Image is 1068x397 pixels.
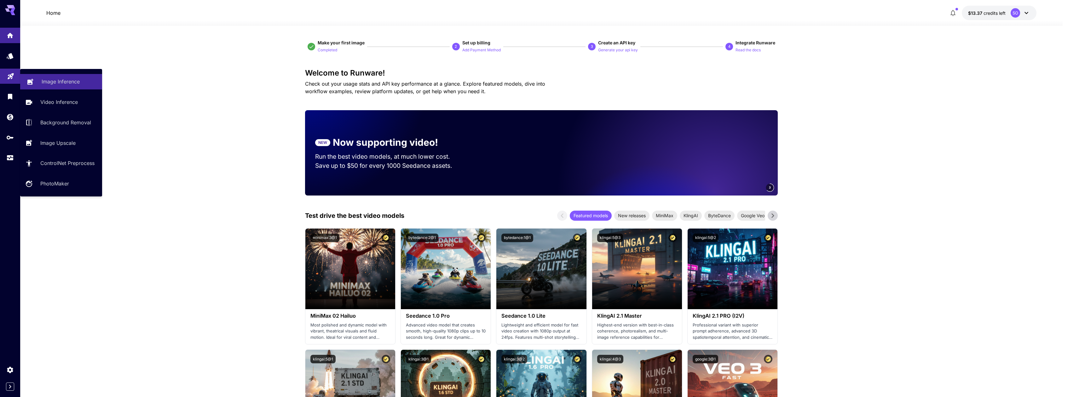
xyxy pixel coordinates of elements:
[462,47,501,53] p: Add Payment Method
[6,113,14,121] div: Wallet
[614,212,649,219] span: New releases
[736,47,761,53] p: Read the docs
[318,47,337,53] p: Completed
[501,355,527,363] button: klingai:3@2
[315,152,462,161] p: Run the best video models, at much lower cost.
[406,355,431,363] button: klingai:3@1
[20,135,102,150] a: Image Upscale
[40,98,78,106] p: Video Inference
[6,133,14,141] div: API Keys
[305,229,395,309] img: alt
[6,30,14,37] div: Home
[573,355,581,363] button: Certified Model – Vetted for best performance and includes a commercial license.
[6,366,14,374] div: Settings
[598,47,638,53] p: Generate your api key
[305,69,778,77] h3: Welcome to Runware!
[477,355,486,363] button: Certified Model – Vetted for best performance and includes a commercial license.
[704,212,735,219] span: ByteDance
[597,322,677,341] p: Highest-end version with best-in-class coherence, photorealism, and multi-image reference capabil...
[310,322,390,341] p: Most polished and dynamic model with vibrant, theatrical visuals and fluid motion. Ideal for vira...
[333,135,438,150] p: Now supporting video!
[597,234,623,242] button: klingai:5@3
[462,40,490,45] span: Set up billing
[318,40,365,45] span: Make your first image
[20,94,102,110] a: Video Inference
[962,6,1036,20] button: $13.36865
[769,185,771,190] span: 3
[401,229,491,309] img: alt
[597,313,677,319] h3: KlingAI 2.1 Master
[6,91,14,99] div: Library
[382,234,390,242] button: Certified Model – Vetted for best performance and includes a commercial license.
[46,9,61,17] p: Home
[668,234,677,242] button: Certified Model – Vetted for best performance and includes a commercial license.
[310,234,339,242] button: minimax:3@1
[984,10,1006,16] span: credits left
[40,180,69,187] p: PhotoMaker
[20,156,102,171] a: ControlNet Preprocess
[20,74,102,89] a: Image Inference
[305,211,404,220] p: Test drive the best video models
[406,234,438,242] button: bytedance:2@1
[6,154,14,162] div: Usage
[592,229,682,309] img: alt
[501,322,581,341] p: Lightweight and efficient model for fast video creation with 1080p output at 24fps. Features mult...
[693,313,772,319] h3: KlingAI 2.1 PRO (I2V)
[310,355,336,363] button: klingai:5@1
[501,234,533,242] button: bytedance:1@1
[597,355,623,363] button: klingai:4@3
[305,81,545,94] span: Check out your usage stats and API key performance at a glance. Explore featured models, dive int...
[20,176,102,191] a: PhotoMaker
[652,212,677,219] span: MiniMax
[764,355,772,363] button: Certified Model – Vetted for best performance and includes a commercial license.
[728,44,730,49] p: 4
[6,50,14,58] div: Models
[406,313,486,319] h3: Seedance 1.0 Pro
[570,212,612,219] span: Featured models
[968,10,984,16] span: $13.37
[40,139,76,147] p: Image Upscale
[315,161,462,170] p: Save up to $50 for every 1000 Seedance assets.
[688,229,777,309] img: alt
[20,115,102,130] a: Background Removal
[668,355,677,363] button: Certified Model – Vetted for best performance and includes a commercial license.
[591,44,593,49] p: 3
[310,313,390,319] h3: MiniMax 02 Hailuo
[573,234,581,242] button: Certified Model – Vetted for best performance and includes a commercial license.
[406,322,486,341] p: Advanced video model that creates smooth, high-quality 1080p clips up to 10 seconds long. Great f...
[737,212,768,219] span: Google Veo
[455,44,457,49] p: 2
[7,70,14,78] div: Playground
[501,313,581,319] h3: Seedance 1.0 Lite
[40,119,91,126] p: Background Removal
[764,234,772,242] button: Certified Model – Vetted for best performance and includes a commercial license.
[42,78,80,85] p: Image Inference
[496,229,586,309] img: alt
[6,383,14,391] button: Expand sidebar
[477,234,486,242] button: Certified Model – Vetted for best performance and includes a commercial license.
[693,234,719,242] button: klingai:5@2
[968,10,1006,16] div: $13.36865
[736,40,775,45] span: Integrate Runware
[1011,8,1020,18] div: SO
[318,140,327,145] p: NEW
[598,40,635,45] span: Create an API key
[46,9,61,17] nav: breadcrumb
[693,355,718,363] button: google:3@1
[40,159,95,167] p: ControlNet Preprocess
[693,322,772,341] p: Professional variant with superior prompt adherence, advanced 3D spatiotemporal attention, and ci...
[382,355,390,363] button: Certified Model – Vetted for best performance and includes a commercial license.
[680,212,702,219] span: KlingAI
